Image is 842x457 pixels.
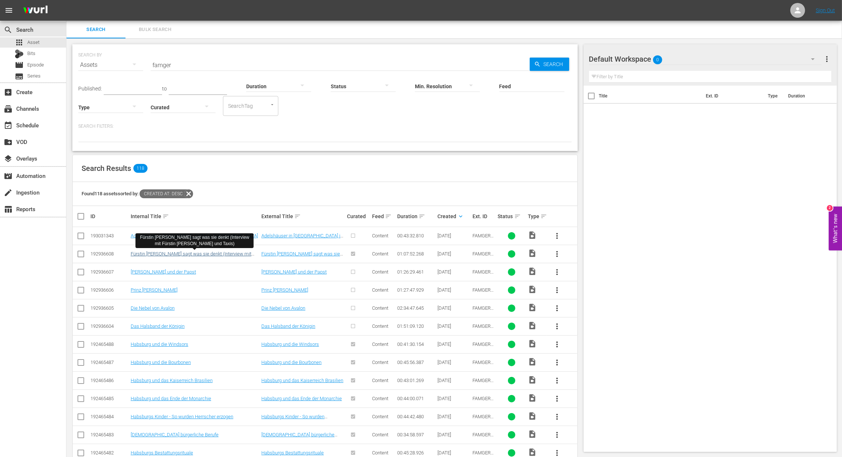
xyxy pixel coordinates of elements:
[4,205,13,214] span: Reports
[437,212,470,221] div: Created
[548,426,566,444] button: more_vert
[816,7,835,13] a: Sign Out
[90,341,128,347] div: 192465488
[372,360,388,365] span: Content
[553,268,561,276] span: more_vert
[131,212,259,221] div: Internal Title
[553,340,561,349] span: more_vert
[514,213,521,220] span: sort
[528,249,537,258] span: Video
[78,55,143,75] div: Assets
[131,414,233,419] a: Habsburgs Kinder - So wurden Herrscher erzogen
[4,154,13,163] span: Overlays
[437,414,470,419] div: [DATE]
[472,233,494,244] span: FAMGER0113
[553,231,561,240] span: more_vert
[261,305,305,311] a: Die Nebel von Avalon
[397,269,435,275] div: 01:26:29.461
[822,50,831,68] button: more_vert
[27,72,41,80] span: Series
[90,396,128,401] div: 192465485
[372,450,388,456] span: Content
[548,354,566,371] button: more_vert
[548,281,566,299] button: more_vert
[437,432,470,437] div: [DATE]
[528,357,537,366] span: Video
[437,396,470,401] div: [DATE]
[90,323,128,329] div: 192936604
[261,287,308,293] a: Prinz [PERSON_NAME]
[15,72,24,81] span: Series
[4,25,13,34] span: Search
[90,305,128,311] div: 192936605
[261,323,315,329] a: Das Halsband der Königin
[140,189,184,198] span: Created At: desc
[548,336,566,353] button: more_vert
[548,299,566,317] button: more_vert
[131,450,193,456] a: Habsburgs Bestattungsrituale
[372,251,388,257] span: Content
[372,378,388,383] span: Content
[82,164,131,173] span: Search Results
[90,450,128,456] div: 192465482
[131,305,175,311] a: Die Nebel von Avalon
[261,251,343,262] a: Fürstin [PERSON_NAME] sagt was sie denkt
[553,286,561,295] span: more_vert
[90,360,128,365] div: 192465487
[528,339,537,348] span: Video
[397,287,435,293] div: 01:27:47.929
[437,251,470,257] div: [DATE]
[548,263,566,281] button: more_vert
[82,191,193,196] span: Found 118 assets sorted by:
[553,412,561,421] span: more_vert
[261,360,322,365] a: Habsburg und die Bourbonen
[548,227,566,245] button: more_vert
[133,164,147,173] span: 118
[372,323,388,329] span: Content
[131,287,178,293] a: Prinz [PERSON_NAME]
[397,233,435,238] div: 00:43:32.810
[90,414,128,419] div: 192465484
[553,322,561,331] span: more_vert
[261,233,343,244] a: Adelshäuser in [GEOGRAPHIC_DATA] in [GEOGRAPHIC_DATA]
[528,375,537,384] span: Video
[269,101,276,108] button: Open
[347,213,370,219] div: Curated
[472,414,494,425] span: FAMGER0098R
[553,250,561,258] span: more_vert
[822,55,831,63] span: more_vert
[261,341,319,347] a: Habsburg und die Windsors
[397,396,435,401] div: 00:44:00.071
[78,123,572,130] p: Search Filters:
[372,305,388,311] span: Content
[457,213,464,220] span: keyboard_arrow_down
[4,6,13,15] span: menu
[261,396,342,401] a: Habsburg und das Ende der Monarchie
[18,2,53,19] img: ans4CAIJ8jUAAAAAAAAAAAAAAAAAAAAAAAAgQb4GAAAAAAAAAAAAAAAAAAAAAAAAJMjXAAAAAAAAAAAAAAAAAAAAAAAAgAT5G...
[437,287,470,293] div: [DATE]
[472,341,494,353] span: FAMGER0095R
[437,305,470,311] div: [DATE]
[419,213,425,220] span: sort
[4,88,13,97] span: Create
[131,323,185,329] a: Das Halsband der Königin
[553,430,561,439] span: more_vert
[437,323,470,329] div: [DATE]
[71,25,121,34] span: Search
[437,450,470,456] div: [DATE]
[397,323,435,329] div: 01:51:09.120
[528,321,537,330] span: Video
[78,86,102,92] span: Published:
[397,251,435,257] div: 01:07:52.268
[553,358,561,367] span: more_vert
[261,269,327,275] a: [PERSON_NAME] und der Papst
[385,213,392,220] span: sort
[548,245,566,263] button: more_vert
[4,104,13,113] span: Channels
[131,251,254,262] a: Fürstin [PERSON_NAME] sagt was sie denkt (Interview mit Fürstin [PERSON_NAME] und Taxis)
[4,138,13,147] span: VOD
[261,414,327,425] a: Habsburgs Kinder - So wurden Herrscher erzogen
[528,267,537,276] span: Video
[131,360,191,365] a: Habsburg und die Bourbonen
[162,213,169,220] span: sort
